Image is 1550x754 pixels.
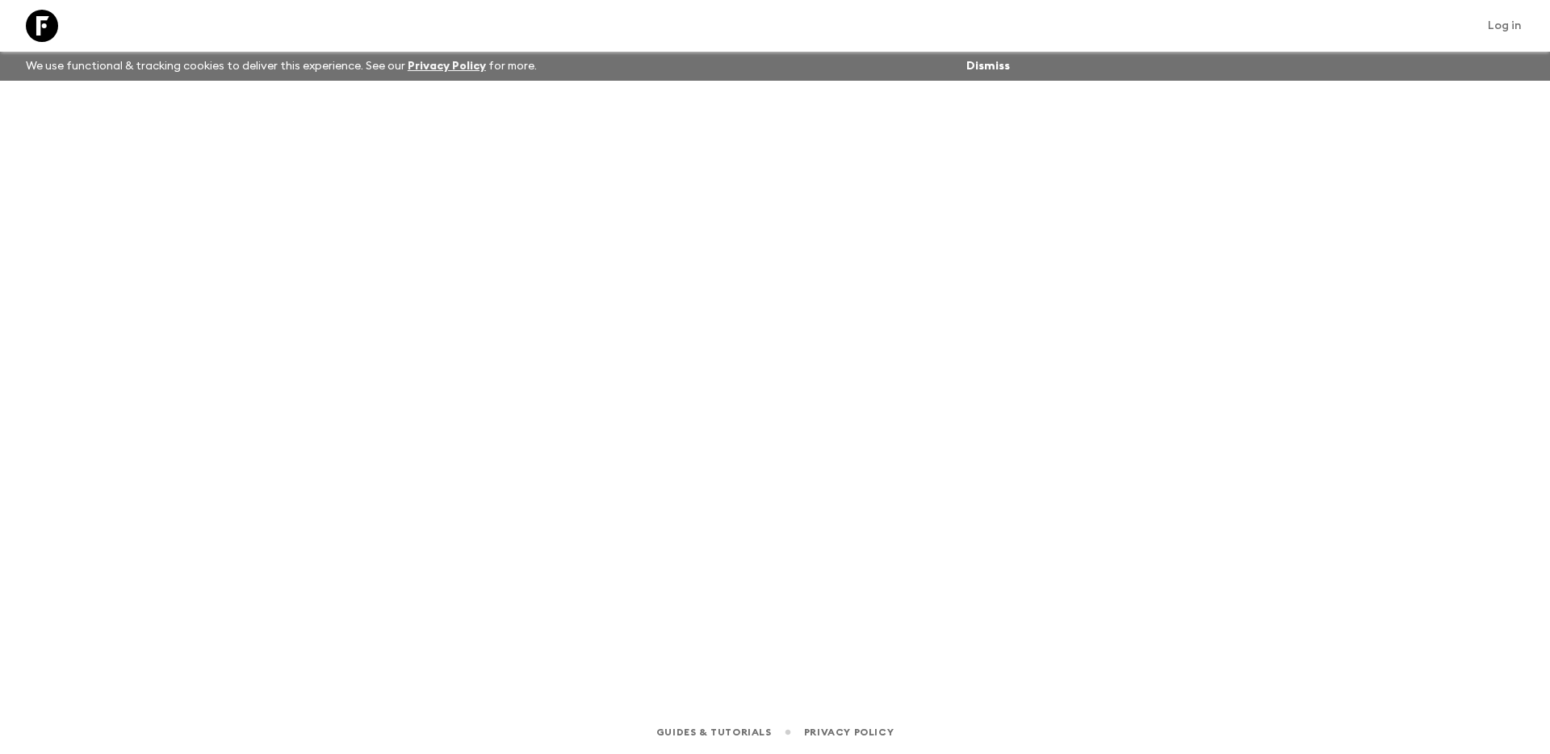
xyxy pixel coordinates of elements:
button: Dismiss [962,55,1014,77]
a: Guides & Tutorials [656,723,772,741]
a: Privacy Policy [408,61,486,72]
a: Privacy Policy [804,723,894,741]
p: We use functional & tracking cookies to deliver this experience. See our for more. [19,52,543,81]
a: Log in [1479,15,1531,37]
